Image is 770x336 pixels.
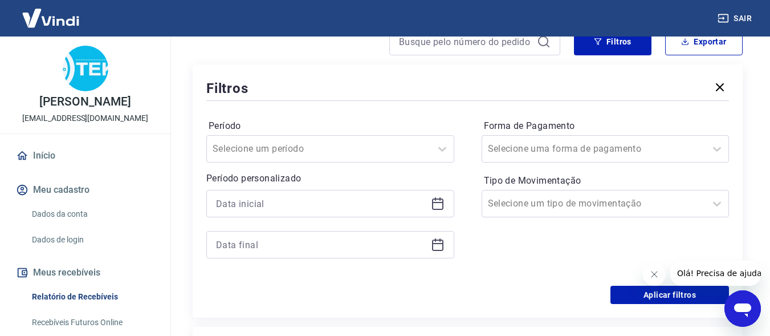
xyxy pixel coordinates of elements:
[643,263,666,286] iframe: Fechar mensagem
[484,119,727,133] label: Forma de Pagamento
[206,172,454,185] p: Período personalizado
[27,203,157,226] a: Dados da conta
[670,261,761,286] iframe: Mensagem da empresa
[665,28,743,55] button: Exportar
[206,79,248,98] h5: Filtros
[27,311,157,334] a: Recebíveis Futuros Online
[7,8,96,17] span: Olá! Precisa de ajuda?
[27,285,157,309] a: Relatório de Recebíveis
[574,28,651,55] button: Filtros
[27,228,157,252] a: Dados de login
[216,236,426,253] input: Data final
[715,8,756,29] button: Sair
[209,119,452,133] label: Período
[610,286,729,304] button: Aplicar filtros
[14,143,157,168] a: Início
[724,290,761,327] iframe: Botão para abrir a janela de mensagens
[399,33,532,50] input: Busque pelo número do pedido
[14,260,157,285] button: Meus recebíveis
[39,96,131,108] p: [PERSON_NAME]
[14,1,88,35] img: Vindi
[14,177,157,203] button: Meu cadastro
[63,46,108,91] img: 284f678f-c33e-4b86-a404-99882e463dc6.jpeg
[22,112,148,124] p: [EMAIL_ADDRESS][DOMAIN_NAME]
[216,195,426,212] input: Data inicial
[484,174,727,188] label: Tipo de Movimentação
